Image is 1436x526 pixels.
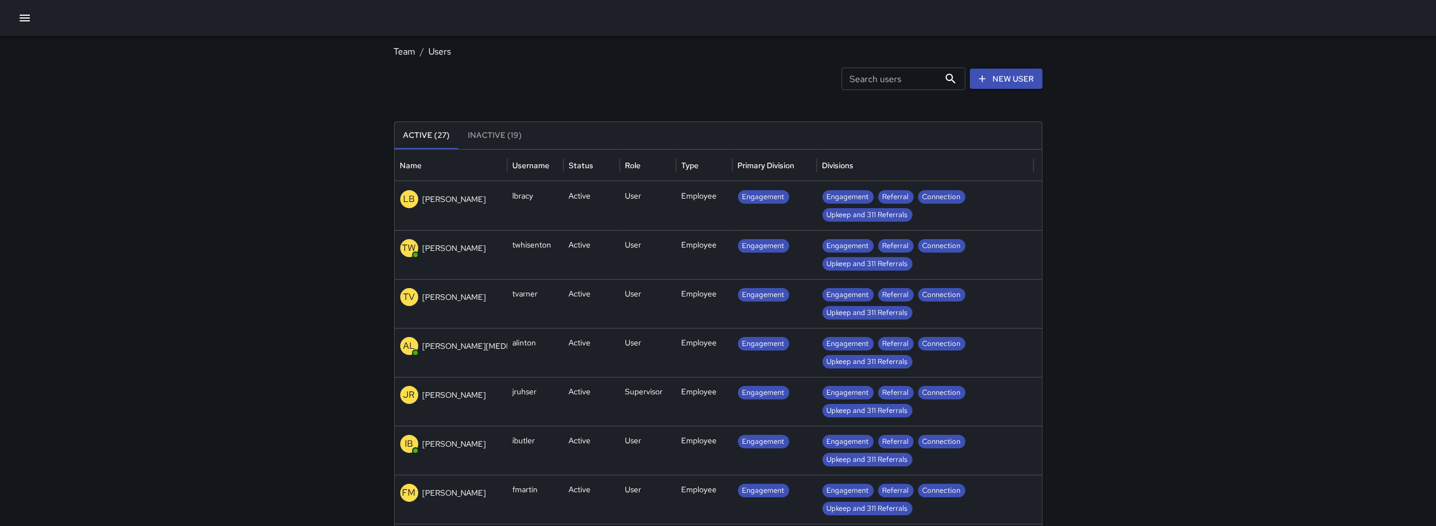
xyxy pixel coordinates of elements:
span: Engagement [822,289,874,300]
span: Engagement [738,338,789,349]
span: Referral [878,338,914,349]
span: Engagement [738,387,789,398]
p: FM [402,486,416,500]
span: Upkeep and 311 Referrals [822,356,912,367]
div: fmartin [507,475,563,524]
div: Username [513,160,550,170]
div: Employee [676,181,732,230]
button: Active (27) [395,122,459,149]
div: Employee [676,328,732,377]
p: LB [403,192,415,206]
p: [PERSON_NAME] [423,242,486,254]
div: Active [563,377,620,426]
div: Active [563,230,620,279]
p: [PERSON_NAME][MEDICAL_DATA] [423,340,549,352]
span: Connection [918,289,965,300]
div: twhisenton [507,230,563,279]
span: Engagement [822,240,874,251]
span: Connection [918,436,965,447]
div: Employee [676,377,732,426]
span: Engagement [738,191,789,203]
span: Upkeep and 311 Referrals [822,454,912,465]
span: Referral [878,485,914,496]
span: Connection [918,387,965,398]
div: Active [563,279,620,328]
div: User [620,426,676,475]
span: Referral [878,289,914,300]
span: Referral [878,387,914,398]
p: [PERSON_NAME] [423,438,486,449]
span: Connection [918,240,965,251]
div: User [620,475,676,524]
span: Referral [878,436,914,447]
div: alinton [507,328,563,377]
span: Engagement [738,240,789,251]
p: JR [404,388,415,402]
div: Active [563,475,620,524]
p: TW [402,241,416,255]
div: lbracy [507,181,563,230]
div: Employee [676,475,732,524]
span: Engagement [822,485,874,496]
span: Upkeep and 311 Referrals [822,258,912,269]
div: Employee [676,230,732,279]
span: Connection [918,485,965,496]
div: User [620,328,676,377]
div: Primary Division [738,160,795,170]
a: Users [429,46,451,57]
div: Role [625,160,641,170]
div: Active [563,426,620,475]
p: [PERSON_NAME] [423,194,486,205]
span: Upkeep and 311 Referrals [822,503,912,514]
button: Inactive (19) [459,122,531,149]
div: Divisions [822,160,854,170]
span: Engagement [738,485,789,496]
span: Referral [878,240,914,251]
div: User [620,279,676,328]
span: Connection [918,338,965,349]
div: Type [682,160,699,170]
div: User [620,230,676,279]
a: New User [970,69,1043,89]
p: [PERSON_NAME] [423,487,486,498]
p: IB [405,437,413,451]
span: Engagement [822,338,874,349]
div: Employee [676,279,732,328]
div: Name [400,160,422,170]
span: Upkeep and 311 Referrals [822,307,912,318]
a: Team [394,46,416,57]
li: / [420,45,424,59]
p: AL [403,339,415,353]
div: Employee [676,426,732,475]
div: tvarner [507,279,563,328]
span: Connection [918,191,965,203]
div: jruhser [507,377,563,426]
span: Engagement [822,191,874,203]
span: Referral [878,191,914,203]
span: Engagement [738,289,789,300]
div: Status [569,160,594,170]
div: Active [563,181,620,230]
div: Active [563,328,620,377]
p: [PERSON_NAME] [423,291,486,303]
div: ibutler [507,426,563,475]
p: TV [403,290,415,304]
span: Engagement [822,387,874,398]
p: [PERSON_NAME] [423,389,486,401]
span: Engagement [822,436,874,447]
span: Engagement [738,436,789,447]
div: User [620,181,676,230]
span: Upkeep and 311 Referrals [822,209,912,221]
div: Supervisor [620,377,676,426]
span: Upkeep and 311 Referrals [822,405,912,416]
